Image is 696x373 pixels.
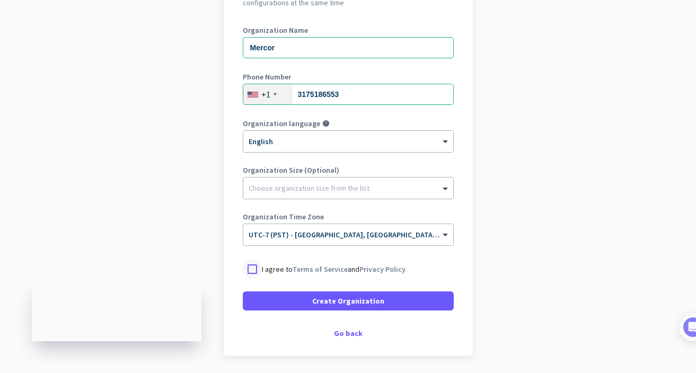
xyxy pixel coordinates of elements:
[312,296,384,306] span: Create Organization
[243,330,454,337] div: Go back
[243,37,454,58] input: What is the name of your organization?
[262,264,406,274] p: I agree to and
[243,84,454,105] input: 201-555-0123
[261,89,270,100] div: +1
[243,291,454,310] button: Create Organization
[243,26,454,34] label: Organization Name
[243,120,320,127] label: Organization language
[322,120,330,127] i: help
[359,264,406,274] a: Privacy Policy
[293,264,348,274] a: Terms of Service
[243,166,454,174] label: Organization Size (Optional)
[243,73,454,81] label: Phone Number
[243,213,454,220] label: Organization Time Zone
[32,280,201,341] iframe: Insightful Status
